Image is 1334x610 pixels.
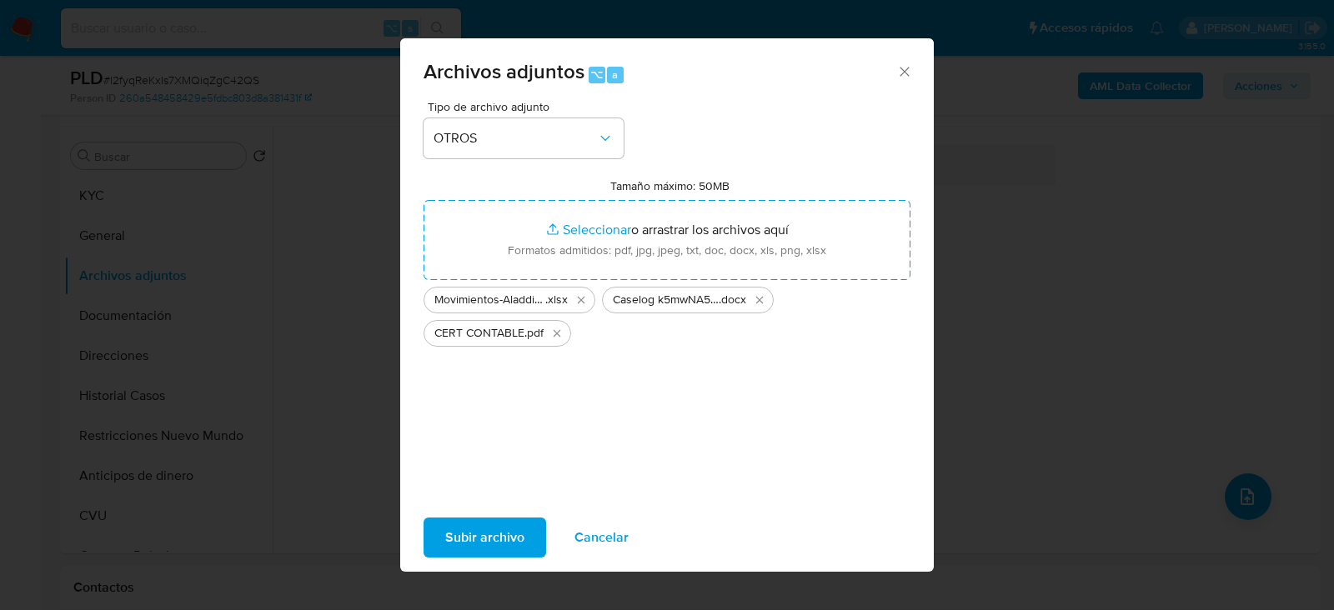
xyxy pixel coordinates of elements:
[424,57,584,86] span: Archivos adjuntos
[896,63,911,78] button: Cerrar
[613,292,719,308] span: Caselog k5mwNA5J24F43fXCfWVS6tcg_2025_08_18_14_16_51
[424,118,624,158] button: OTROS
[571,290,591,310] button: Eliminar Movimientos-Aladdin-v10_2.xlsx
[434,292,545,308] span: Movimientos-Aladdin-v10_2
[574,519,629,556] span: Cancelar
[434,325,524,342] span: CERT CONTABLE
[434,130,597,147] span: OTROS
[445,519,524,556] span: Subir archivo
[750,290,770,310] button: Eliminar Caselog k5mwNA5J24F43fXCfWVS6tcg_2025_08_18_14_16_51.docx
[719,292,746,308] span: .docx
[424,280,910,347] ul: Archivos seleccionados
[545,292,568,308] span: .xlsx
[610,178,730,193] label: Tamaño máximo: 50MB
[547,323,567,343] button: Eliminar CERT CONTABLE.pdf
[524,325,544,342] span: .pdf
[424,517,546,557] button: Subir archivo
[612,67,618,82] span: a
[553,517,650,557] button: Cancelar
[590,67,603,82] span: ⌥
[428,101,628,112] span: Tipo de archivo adjunto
